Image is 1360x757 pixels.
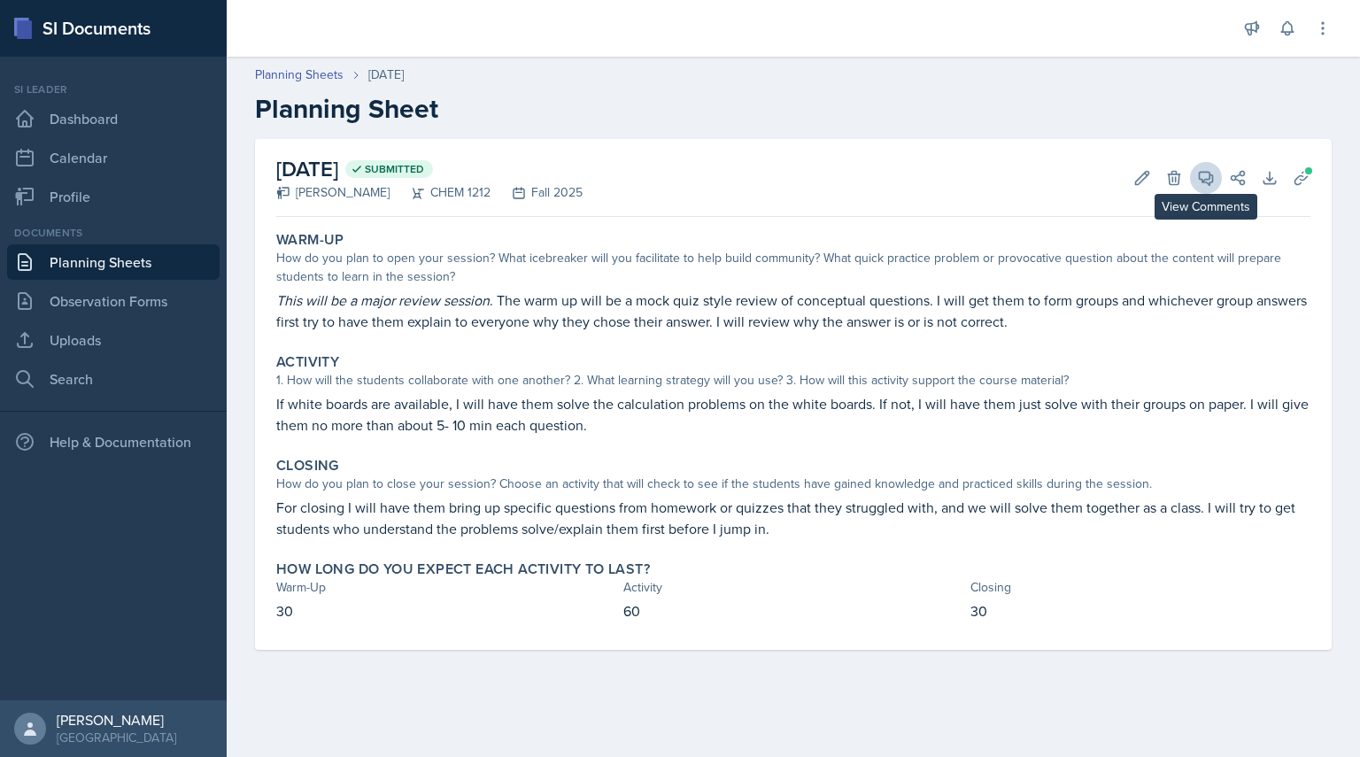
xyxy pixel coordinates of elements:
[57,729,176,746] div: [GEOGRAPHIC_DATA]
[276,153,583,185] h2: [DATE]
[276,249,1310,286] div: How do you plan to open your session? What icebreaker will you facilitate to help build community...
[7,283,220,319] a: Observation Forms
[276,231,344,249] label: Warm-Up
[57,711,176,729] div: [PERSON_NAME]
[276,475,1310,493] div: How do you plan to close your session? Choose an activity that will check to see if the students ...
[276,183,390,202] div: [PERSON_NAME]
[276,371,1310,390] div: 1. How will the students collaborate with one another? 2. What learning strategy will you use? 3....
[7,225,220,241] div: Documents
[7,101,220,136] a: Dashboard
[276,393,1310,436] p: If white boards are available, I will have them solve the calculation problems on the white board...
[276,497,1310,539] p: For closing I will have them bring up specific questions from homework or quizzes that they strug...
[255,66,344,84] a: Planning Sheets
[276,600,616,622] p: 30
[623,600,963,622] p: 60
[390,183,491,202] div: CHEM 1212
[255,93,1332,125] h2: Planning Sheet
[276,578,616,597] div: Warm-Up
[7,140,220,175] a: Calendar
[365,162,424,176] span: Submitted
[970,600,1310,622] p: 30
[7,244,220,280] a: Planning Sheets
[7,81,220,97] div: Si leader
[7,179,220,214] a: Profile
[491,183,583,202] div: Fall 2025
[7,322,220,358] a: Uploads
[7,361,220,397] a: Search
[970,578,1310,597] div: Closing
[7,424,220,460] div: Help & Documentation
[276,290,1310,332] p: . The warm up will be a mock quiz style review of conceptual questions. I will get them to form g...
[1190,162,1222,194] button: View Comments
[368,66,404,84] div: [DATE]
[276,457,339,475] label: Closing
[276,290,490,310] em: This will be a major review session
[623,578,963,597] div: Activity
[276,560,650,578] label: How long do you expect each activity to last?
[276,353,339,371] label: Activity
